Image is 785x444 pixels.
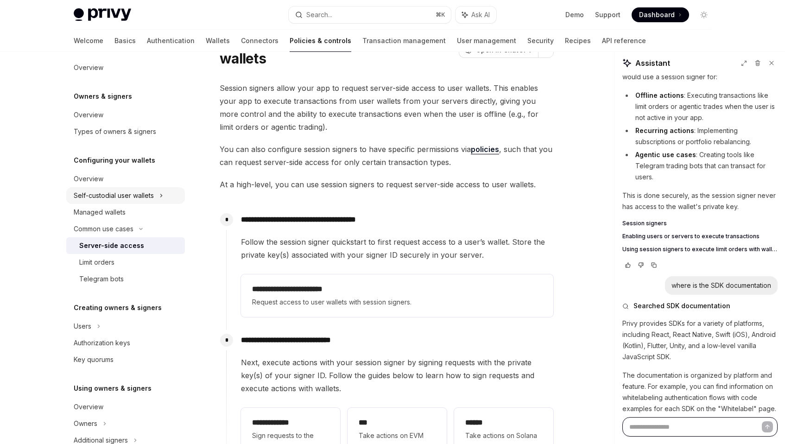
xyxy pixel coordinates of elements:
li: : Executing transactions like limit orders or agentic trades when the user is not active in your ... [622,90,778,123]
span: Follow the session signer quickstart to first request access to a user’s wallet. Store the privat... [241,235,553,261]
h5: Creating owners & signers [74,302,162,313]
span: Ask AI [471,10,490,19]
div: Key quorums [74,354,114,365]
div: Self-custodial user wallets [74,190,154,201]
div: Search... [306,9,332,20]
a: Using session signers to execute limit orders with wallets [622,246,778,253]
a: Limit orders [66,254,185,271]
a: API reference [602,30,646,52]
div: Common use cases [74,223,133,235]
div: Owners [74,418,97,429]
div: Types of owners & signers [74,126,156,137]
a: Authorization keys [66,335,185,351]
a: Telegram bots [66,271,185,287]
strong: Recurring actions [635,127,694,134]
button: Ask AI [456,6,496,23]
button: Searched SDK documentation [622,301,778,311]
a: Policies & controls [290,30,351,52]
div: Overview [74,173,103,184]
a: Connectors [241,30,279,52]
button: Search...⌘K [289,6,451,23]
a: Dashboard [632,7,689,22]
div: Limit orders [79,257,114,268]
a: Overview [66,171,185,187]
strong: Offline actions [635,91,684,99]
a: Welcome [74,30,103,52]
a: Support [595,10,620,19]
li: : Creating tools like Telegram trading bots that can transact for users. [622,149,778,183]
span: Assistant [635,57,670,69]
div: Authorization keys [74,337,130,349]
img: light logo [74,8,131,21]
div: Managed wallets [74,207,126,218]
a: User management [457,30,516,52]
div: where is the SDK documentation [671,281,771,290]
div: Overview [74,401,103,412]
a: Security [527,30,554,52]
span: Session signers allow your app to request server-side access to user wallets. This enables your a... [220,82,554,133]
button: Send message [762,421,773,432]
a: policies [471,145,499,154]
div: Server-side access [79,240,144,251]
a: Recipes [565,30,591,52]
span: Session signers [622,220,667,227]
div: Users [74,321,91,332]
a: Transaction management [362,30,446,52]
span: Request access to user wallets with session signers. [252,297,542,308]
a: Managed wallets [66,204,185,221]
p: This is done securely, as the session signer never has access to the wallet's private key. [622,190,778,212]
h5: Configuring your wallets [74,155,155,166]
span: At a high-level, you can use session signers to request server-side access to user wallets. [220,178,554,191]
h5: Owners & signers [74,91,132,102]
span: Next, execute actions with your session signer by signing requests with the private key(s) of you... [241,356,553,395]
a: Key quorums [66,351,185,368]
div: Overview [74,62,103,73]
a: Overview [66,59,185,76]
a: Authentication [147,30,195,52]
a: Overview [66,107,185,123]
span: ⌘ K [436,11,445,19]
div: Overview [74,109,103,121]
strong: Agentic use cases [635,151,696,159]
span: Dashboard [639,10,675,19]
a: Wallets [206,30,230,52]
span: You can also configure session signers to have specific permissions via , such that you can reque... [220,143,554,169]
div: Telegram bots [79,273,124,285]
a: Overview [66,399,185,415]
a: Session signers [622,220,778,227]
span: Searched SDK documentation [633,301,730,311]
a: Enabling users or servers to execute transactions [622,233,778,240]
li: : Implementing subscriptions or portfolio rebalancing. [622,125,778,147]
span: Enabling users or servers to execute transactions [622,233,760,240]
p: Privy provides SDKs for a variety of platforms, including React, React Native, Swift (iOS), Andro... [622,318,778,362]
a: Basics [114,30,136,52]
button: Toggle dark mode [696,7,711,22]
a: Server-side access [66,237,185,254]
h5: Using owners & signers [74,383,152,394]
a: Types of owners & signers [66,123,185,140]
a: Demo [565,10,584,19]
